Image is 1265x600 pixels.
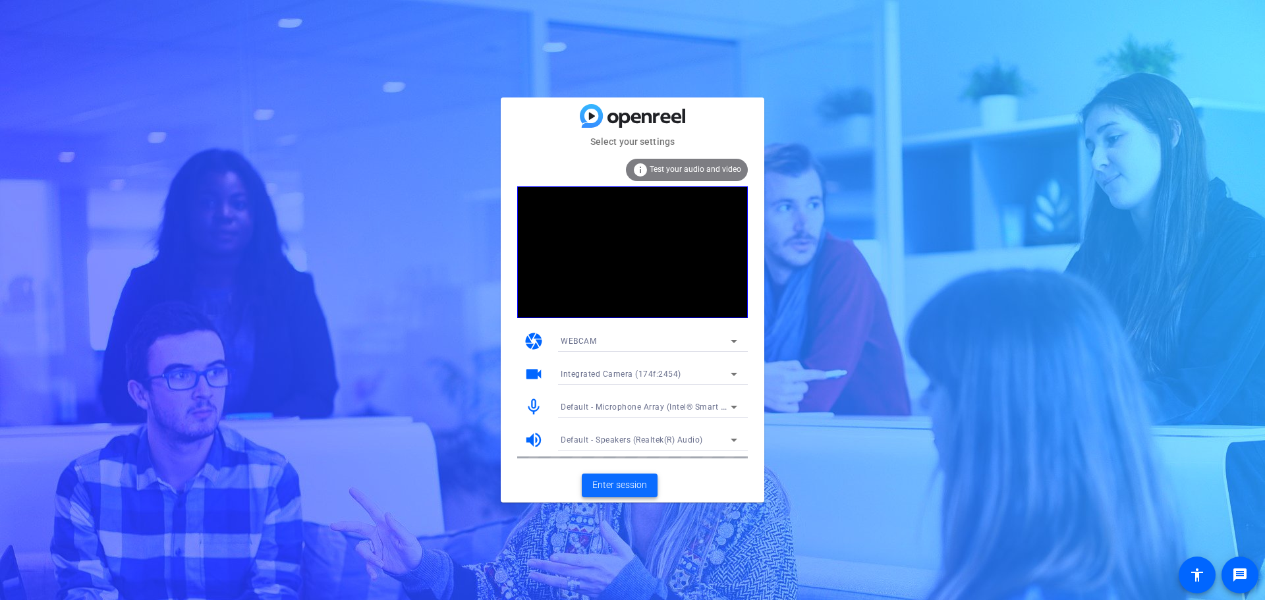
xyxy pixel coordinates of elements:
mat-icon: mic_none [524,397,544,417]
img: blue-gradient.svg [580,104,685,127]
mat-icon: accessibility [1189,567,1205,583]
mat-icon: camera [524,331,544,351]
span: Default - Microphone Array (Intel® Smart Sound Technology for Digital Microphones) [561,401,887,412]
span: Enter session [592,478,647,492]
span: Default - Speakers (Realtek(R) Audio) [561,435,703,445]
mat-icon: videocam [524,364,544,384]
span: WEBCAM [561,337,596,346]
span: Integrated Camera (174f:2454) [561,369,681,379]
mat-icon: volume_up [524,430,544,450]
mat-card-subtitle: Select your settings [501,134,764,149]
mat-icon: info [632,162,648,178]
span: Test your audio and video [650,165,741,174]
button: Enter session [582,474,658,497]
mat-icon: message [1232,567,1248,583]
